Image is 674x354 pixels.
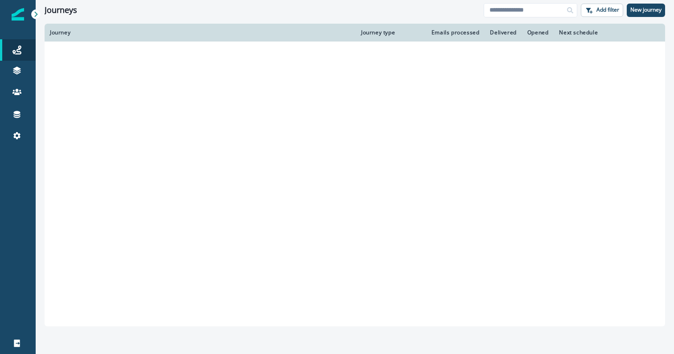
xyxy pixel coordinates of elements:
[630,7,662,13] p: New journey
[559,29,637,36] div: Next schedule
[596,7,619,13] p: Add filter
[428,29,480,36] div: Emails processed
[627,4,665,17] button: New journey
[361,29,417,36] div: Journey type
[45,5,77,15] h1: Journeys
[490,29,516,36] div: Delivered
[581,4,623,17] button: Add filter
[12,8,24,21] img: Inflection
[50,29,350,36] div: Journey
[527,29,549,36] div: Opened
